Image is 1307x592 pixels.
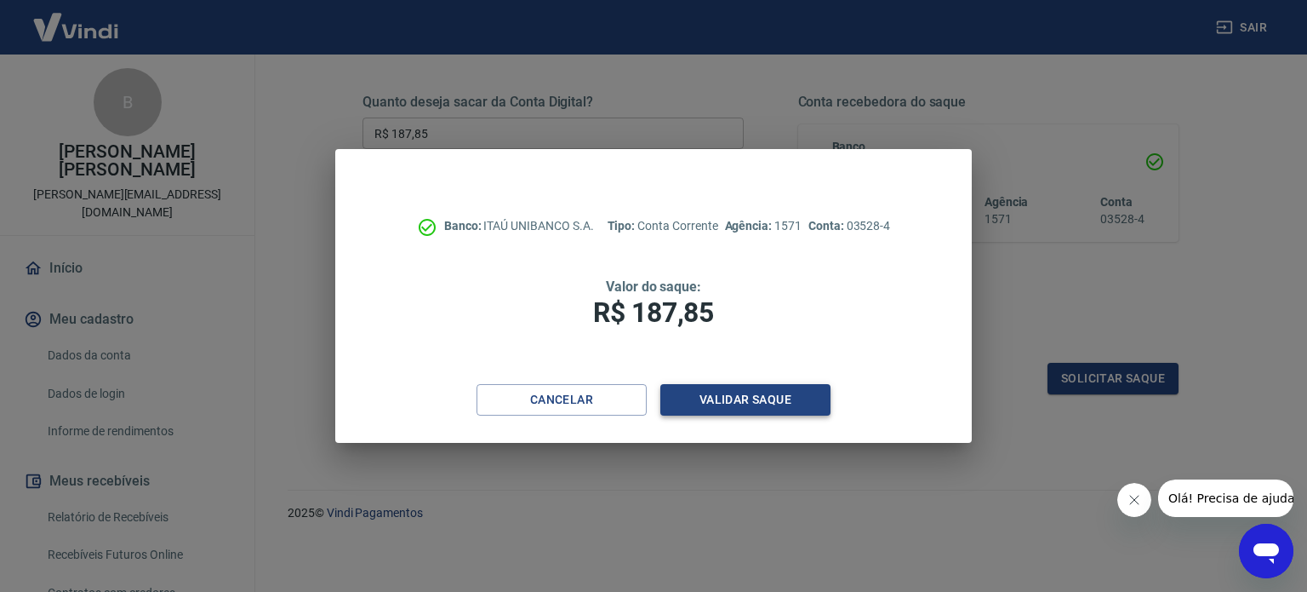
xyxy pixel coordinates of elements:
[608,219,638,233] span: Tipo:
[593,296,714,329] span: R$ 187,85
[444,219,484,233] span: Banco:
[10,12,143,26] span: Olá! Precisa de ajuda?
[1239,524,1293,578] iframe: Botão para abrir a janela de mensagens
[725,219,775,233] span: Agência:
[808,219,847,233] span: Conta:
[660,384,830,416] button: Validar saque
[477,384,647,416] button: Cancelar
[608,217,718,235] p: Conta Corrente
[808,217,890,235] p: 03528-4
[725,217,802,235] p: 1571
[606,279,701,295] span: Valor do saque:
[444,217,594,235] p: ITAÚ UNIBANCO S.A.
[1117,483,1151,517] iframe: Fechar mensagem
[1158,480,1293,517] iframe: Mensagem da empresa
